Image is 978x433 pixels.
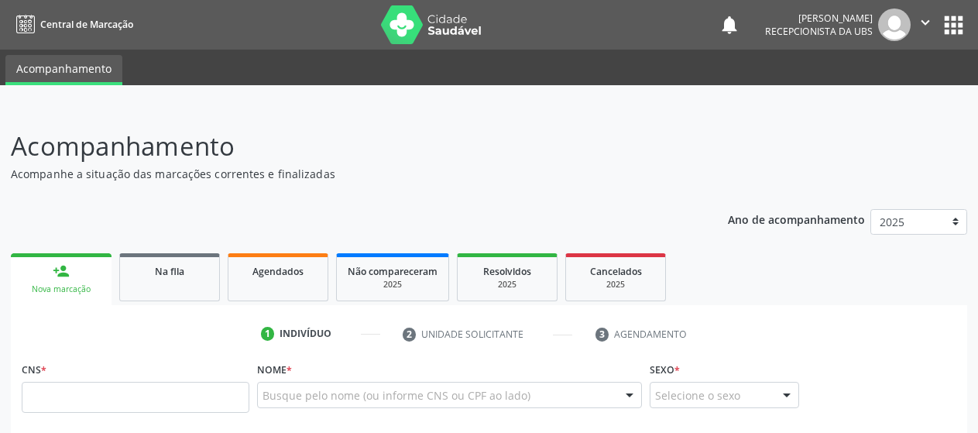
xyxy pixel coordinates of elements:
span: Selecione o sexo [655,387,740,404]
a: Central de Marcação [11,12,133,37]
label: Sexo [650,358,680,382]
button:  [911,9,940,41]
p: Acompanhe a situação das marcações correntes e finalizadas [11,166,681,182]
span: Recepcionista da UBS [765,25,873,38]
p: Acompanhamento [11,127,681,166]
span: Cancelados [590,265,642,278]
i:  [917,14,934,31]
img: img [878,9,911,41]
div: [PERSON_NAME] [765,12,873,25]
div: Nova marcação [22,284,101,295]
span: Agendados [252,265,304,278]
div: 1 [261,327,275,341]
div: Indivíduo [280,327,331,341]
button: apps [940,12,967,39]
span: Central de Marcação [40,18,133,31]
label: CNS [22,358,46,382]
a: Acompanhamento [5,55,122,85]
span: Busque pelo nome (ou informe CNS ou CPF ao lado) [263,387,530,404]
div: 2025 [577,279,654,290]
label: Nome [257,358,292,382]
span: Na fila [155,265,184,278]
div: 2025 [348,279,438,290]
p: Ano de acompanhamento [728,209,865,229]
span: Resolvidos [483,265,531,278]
div: person_add [53,263,70,280]
div: 2025 [468,279,546,290]
span: Não compareceram [348,265,438,278]
button: notifications [719,14,740,36]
